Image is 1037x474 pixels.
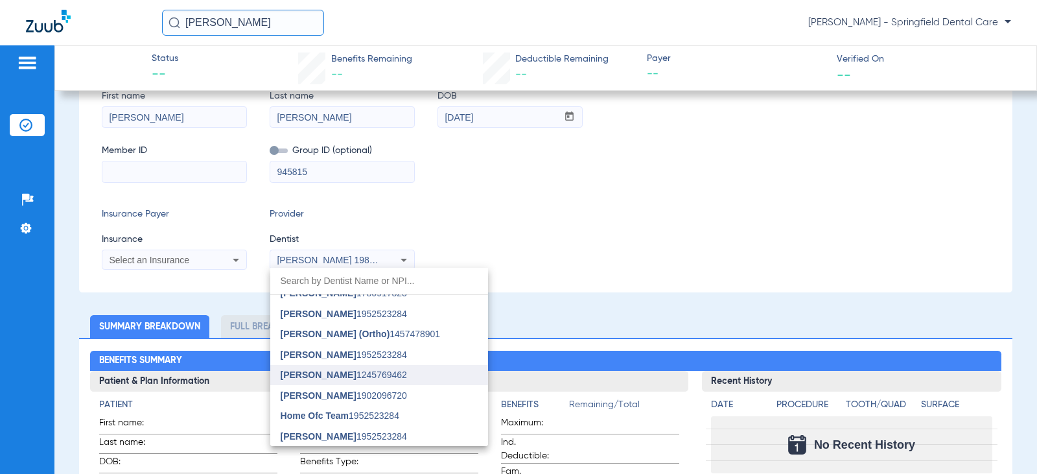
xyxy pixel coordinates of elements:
[281,390,356,401] span: [PERSON_NAME]
[281,370,356,380] span: [PERSON_NAME]
[281,431,356,442] span: [PERSON_NAME]
[270,268,488,294] input: dropdown search
[281,432,407,441] span: 1952523284
[281,391,407,400] span: 1902096720
[281,350,356,360] span: [PERSON_NAME]
[281,329,390,339] span: [PERSON_NAME] (Ortho)
[281,370,407,379] span: 1245769462
[281,309,356,319] span: [PERSON_NAME]
[281,329,441,338] span: 1457478901
[281,411,399,420] span: 1952523284
[281,289,407,298] span: 1780917823
[281,309,407,318] span: 1952523284
[281,410,349,421] span: Home Ofc Team
[281,350,407,359] span: 1952523284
